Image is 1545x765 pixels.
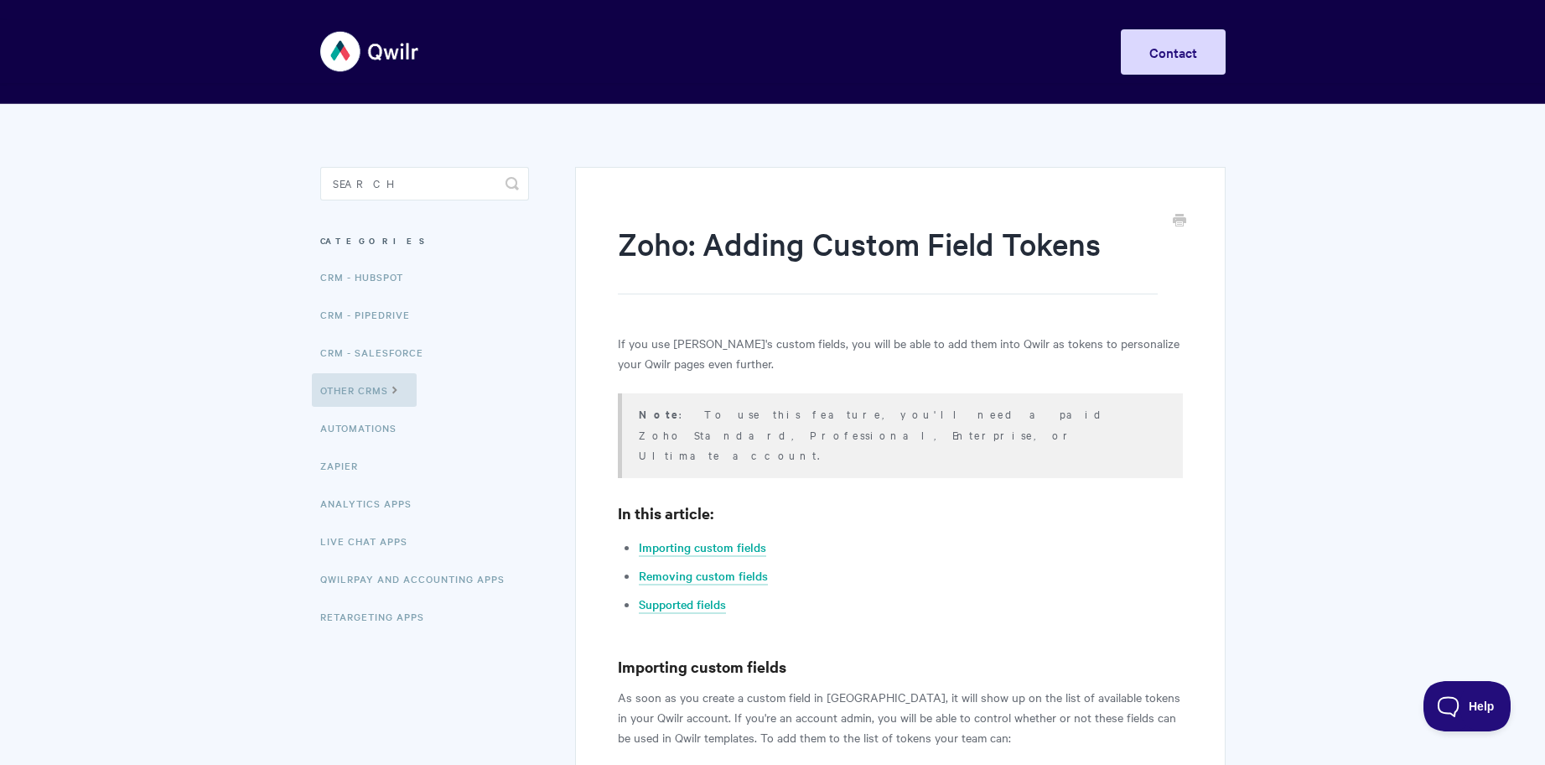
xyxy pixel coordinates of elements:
a: Other CRMs [312,373,417,407]
a: Analytics Apps [320,487,424,520]
a: CRM - Salesforce [320,336,436,369]
a: Automations [320,411,409,445]
a: Live Chat Apps [320,524,420,558]
p: : To use this feature, you'll need a paid Zoho Standard, Professional, Enterprise, or Ultimate ac... [639,403,1161,465]
a: Importing custom fields [639,539,766,557]
a: Removing custom fields [639,567,768,585]
p: If you use [PERSON_NAME]'s custom fields, you will be able to add them into Qwilr as tokens to pe... [618,333,1182,373]
h3: In this article: [618,502,1182,525]
b: Note [639,406,679,422]
a: Retargeting Apps [320,600,437,633]
img: Qwilr Help Center [320,20,420,83]
a: CRM - HubSpot [320,260,416,294]
a: Print this Article [1173,212,1186,231]
h3: Importing custom fields [618,655,1182,679]
a: Zapier [320,449,371,482]
a: CRM - Pipedrive [320,298,423,331]
h1: Zoho: Adding Custom Field Tokens [618,222,1157,294]
a: QwilrPay and Accounting Apps [320,562,517,596]
a: Contact [1121,29,1226,75]
a: Supported fields [639,596,726,614]
p: As soon as you create a custom field in [GEOGRAPHIC_DATA], it will show up on the list of availab... [618,687,1182,747]
h3: Categories [320,226,529,256]
input: Search [320,167,529,200]
iframe: Toggle Customer Support [1423,681,1511,731]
